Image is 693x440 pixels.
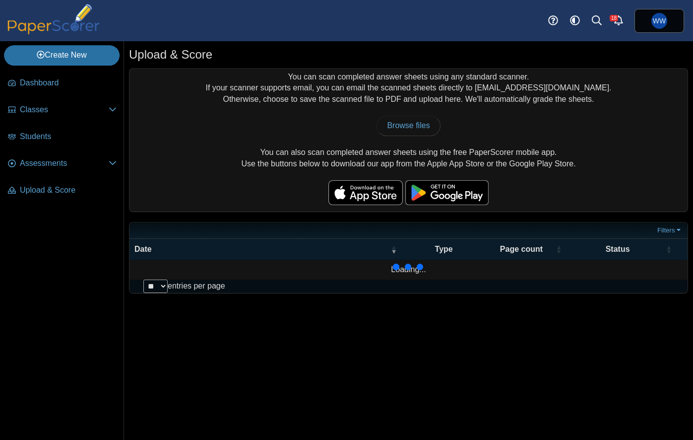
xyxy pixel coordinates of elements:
[651,13,667,29] span: William Whitney
[168,282,225,290] label: entries per page
[4,4,103,34] img: PaperScorer
[4,27,103,36] a: PaperScorer
[134,245,152,253] span: Date
[666,239,672,260] span: Status : Activate to sort
[129,46,212,63] h1: Upload & Score
[20,185,117,196] span: Upload & Score
[634,9,684,33] a: William Whitney
[606,245,630,253] span: Status
[556,239,562,260] span: Page count : Activate to sort
[391,239,397,260] span: Date : Activate to remove sorting
[608,10,630,32] a: Alerts
[20,77,117,88] span: Dashboard
[405,180,489,205] img: google-play-badge.png
[20,104,109,115] span: Classes
[500,245,543,253] span: Page count
[4,179,121,203] a: Upload & Score
[20,131,117,142] span: Students
[377,116,440,136] a: Browse files
[129,260,688,279] td: Loading...
[653,17,666,24] span: William Whitney
[4,98,121,122] a: Classes
[655,225,685,235] a: Filters
[4,125,121,149] a: Students
[328,180,403,205] img: apple-store-badge.svg
[129,69,688,212] div: You can scan completed answer sheets using any standard scanner. If your scanner supports email, ...
[4,72,121,95] a: Dashboard
[387,121,430,130] span: Browse files
[4,152,121,176] a: Assessments
[435,245,453,253] span: Type
[20,158,109,169] span: Assessments
[4,45,120,65] a: Create New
